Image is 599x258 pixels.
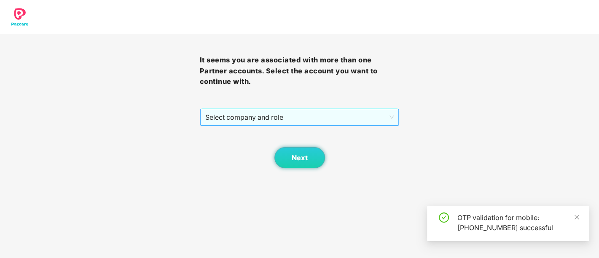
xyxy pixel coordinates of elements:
[274,147,325,168] button: Next
[205,109,394,125] span: Select company and role
[439,212,449,223] span: check-circle
[292,154,308,162] span: Next
[457,212,579,233] div: OTP validation for mobile: [PHONE_NUMBER] successful
[574,214,580,220] span: close
[200,55,400,87] h3: It seems you are associated with more than one Partner accounts. Select the account you want to c...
